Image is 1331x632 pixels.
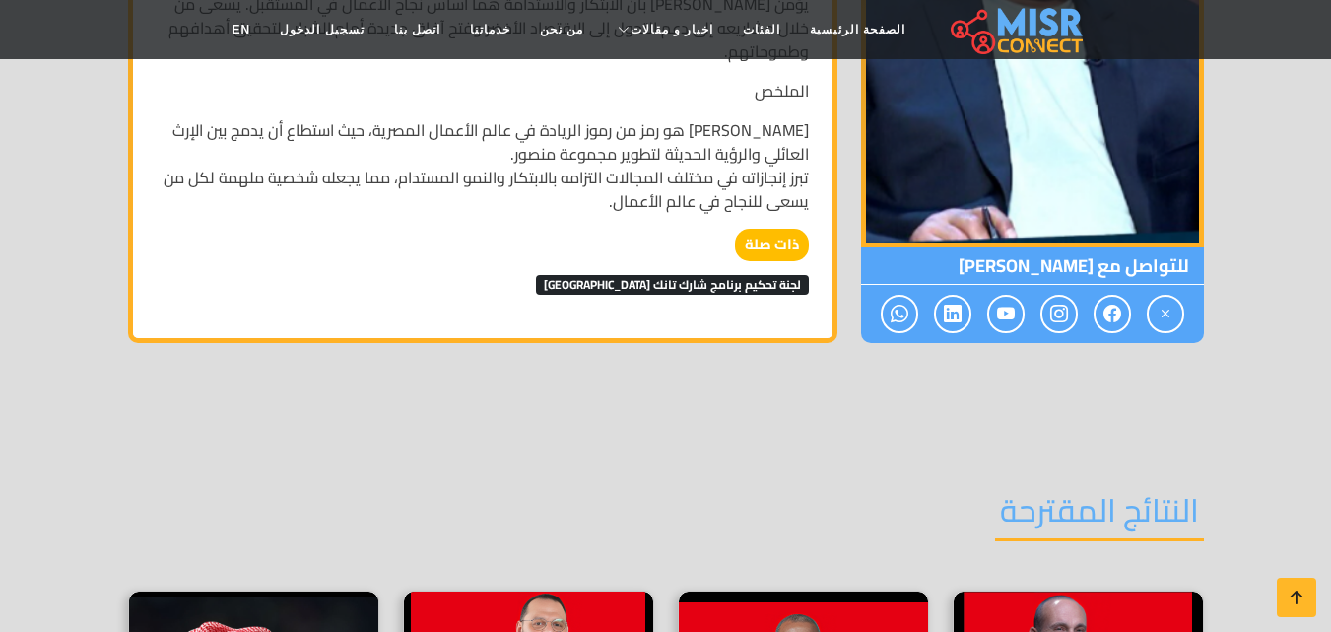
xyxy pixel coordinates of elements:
a: الفئات [728,11,795,48]
a: EN [218,11,266,48]
a: من نحن [525,11,598,48]
a: تسجيل الدخول [265,11,378,48]
a: اتصل بنا [379,11,455,48]
strong: ذات صلة [735,229,809,261]
span: اخبار و مقالات [631,21,713,38]
a: لجنة تحكيم برنامج شارك تانك [GEOGRAPHIC_DATA] [536,268,809,298]
h2: النتائج المقترحة [995,491,1204,541]
p: الملخص [157,79,809,103]
a: الصفحة الرئيسية [795,11,920,48]
span: لجنة تحكيم برنامج شارك تانك [GEOGRAPHIC_DATA] [536,275,809,295]
a: خدماتنا [455,11,525,48]
p: [PERSON_NAME] هو رمز من رموز الريادة في عالم الأعمال المصرية، حيث استطاع أن يدمج بين الإرث العائل... [157,118,809,213]
img: main.misr_connect [951,5,1083,54]
span: للتواصل مع [PERSON_NAME] [861,247,1204,285]
a: اخبار و مقالات [598,11,728,48]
